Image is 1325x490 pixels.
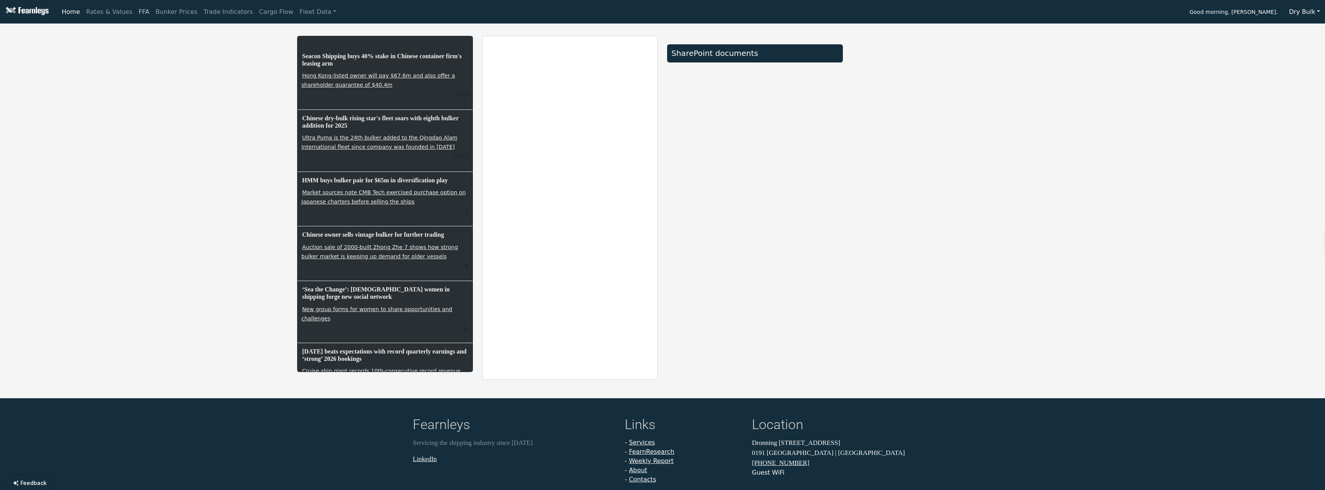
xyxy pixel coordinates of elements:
[752,438,912,448] p: Dronning [STREET_ADDRESS]
[301,134,457,151] a: Ultra Puma is the 24th bulker added to the Qingdao Alam International fleet since company was fou...
[136,4,153,20] a: FFA
[453,91,469,98] small: 9/30/2025, 6:41:14 AM
[301,305,452,322] a: New group forms for women to share opportunities and challenges
[301,114,469,130] h6: Chinese dry-bulk rising star's fleet soars with eighth bulker addition for 2025
[301,243,458,260] a: Auction sale of 2000-built Zhong Zhe 7 shows how strong bulker market is keeping up demand for ol...
[453,153,469,160] small: 9/30/2025, 5:09:43 AM
[629,448,674,455] a: FearnResearch
[752,468,784,477] button: Guest WiFi
[752,417,912,435] h4: Location
[152,4,200,20] a: Bunker Prices
[413,417,615,435] h4: Fearnleys
[625,475,743,484] li: -
[625,456,743,466] li: -
[671,49,839,58] div: SharePoint documents
[4,7,49,17] img: Fearnleys Logo
[629,457,674,465] a: Weekly Report
[301,176,469,185] h6: HMM buys bulker pair for $65m in diversification play
[629,476,656,483] a: Contacts
[413,455,437,463] a: LinkedIn
[625,417,743,435] h4: Links
[625,447,743,456] li: -
[301,189,466,205] a: Market sources note CMB Tech exercised purchase option on Japanese charters before selling the ships
[463,263,469,269] small: 9/30/2025, 3:14:40 AM
[59,4,83,20] a: Home
[460,325,469,331] small: 9/29/2025, 7:33:41 PM
[483,36,657,379] iframe: report archive
[301,52,469,68] h6: Seacon Shipping buys 40% stake in Chinese container firm's leasing arm
[301,230,469,239] h6: Chinese owner sells vintage bulker for further trading
[752,448,912,458] p: 0191 [GEOGRAPHIC_DATA] | [GEOGRAPHIC_DATA]
[629,466,647,474] a: About
[296,4,339,20] a: Fleet Data
[301,347,469,363] h6: [DATE] beats expectations with record quarterly earnings and ‘strong’ 2026 bookings
[200,4,256,20] a: Trade Indicators
[413,438,615,448] p: Servicing the shipping industry since [DATE]
[625,438,743,447] li: -
[463,208,469,214] small: 9/30/2025, 3:59:34 AM
[301,367,461,375] a: Cruise ship giant records 10th-consecutive record revenue
[752,459,809,466] a: [PHONE_NUMBER]
[629,439,655,446] a: Services
[301,72,455,89] a: Hong Kong-listed owner will pay $67.6m and also offer a shareholder guarantee of $40.4m
[625,466,743,475] li: -
[1189,6,1278,19] span: Good morning, [PERSON_NAME].
[83,4,136,20] a: Rates & Values
[256,4,296,20] a: Cargo Flow
[1284,5,1325,19] button: Dry Bulk
[301,285,469,301] h6: ‘Sea the Change’: [DEMOGRAPHIC_DATA] women in shipping forge new social network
